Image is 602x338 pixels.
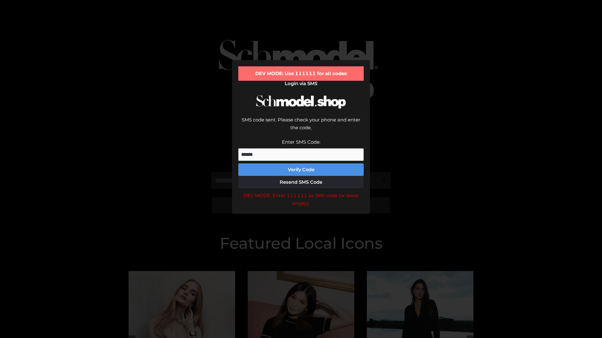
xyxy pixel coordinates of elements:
div: SMS code sent. Please check your phone and enter the code. [238,116,364,138]
div: DEV MODE: Use 111111 for all codes [238,66,364,81]
button: Resend SMS Code [238,176,364,188]
h2: Login via SMS [238,81,364,86]
img: Schmodel Logo [254,90,348,114]
label: Enter SMS Code: [282,139,320,145]
div: DEV MODE: Enter 111111 as SMS code (or leave empty). [238,192,364,207]
button: Verify Code [238,163,364,176]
